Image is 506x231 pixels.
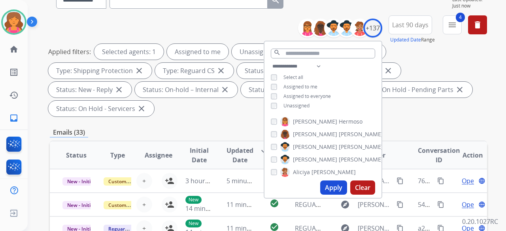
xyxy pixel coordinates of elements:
[339,130,383,138] span: [PERSON_NAME]
[293,168,310,176] span: Aliciya
[136,197,152,212] button: +
[312,168,356,176] span: [PERSON_NAME]
[9,113,19,123] mat-icon: inbox
[241,82,349,98] div: Status: On-hold - Customer
[363,19,382,38] div: +137
[260,146,269,155] mat-icon: arrow_downward
[295,200,367,209] span: REGUARD Claim DENIED
[390,37,421,43] button: Updated Date
[114,85,124,94] mat-icon: close
[339,156,383,163] span: [PERSON_NAME]
[437,177,444,184] mat-icon: content_copy
[134,66,144,75] mat-icon: close
[452,3,487,9] span: Just now
[135,82,238,98] div: Status: On-hold – Internal
[48,101,154,116] div: Status: On Hold - Servicers
[62,201,99,209] span: New - Initial
[227,200,272,209] span: 11 minutes ago
[392,23,429,26] span: Last 90 days
[358,200,392,209] span: [PERSON_NAME][EMAIL_ADDRESS][PERSON_NAME][DOMAIN_NAME]
[142,200,146,209] span: +
[155,63,234,79] div: Type: Reguard CS
[437,201,444,208] mat-icon: content_copy
[220,85,230,94] mat-icon: close
[232,44,283,60] div: Unassigned
[418,146,460,165] span: Conversation ID
[237,63,314,79] div: Status: Open - All
[320,180,347,195] button: Apply
[443,15,462,34] button: 4
[383,66,393,75] mat-icon: close
[455,85,464,94] mat-icon: close
[48,47,91,56] p: Applied filters:
[293,130,337,138] span: [PERSON_NAME]
[137,104,146,113] mat-icon: close
[216,66,226,75] mat-icon: close
[283,83,317,90] span: Assigned to me
[293,118,337,126] span: [PERSON_NAME]
[167,44,228,60] div: Assigned to me
[283,93,331,100] span: Assigned to everyone
[136,173,152,189] button: +
[456,13,465,22] span: 4
[350,180,375,195] button: Clear
[227,177,269,185] span: 5 minutes ago
[283,102,310,109] span: Unassigned
[142,176,146,186] span: +
[165,200,174,209] mat-icon: person_add
[185,177,221,185] span: 3 hours ago
[185,220,202,227] p: New
[145,150,172,160] span: Assignee
[104,177,155,186] span: Customer Support
[274,49,281,56] mat-icon: search
[478,177,485,184] mat-icon: language
[389,15,432,34] button: Last 90 days
[478,201,485,208] mat-icon: language
[396,201,404,208] mat-icon: content_copy
[446,141,487,169] th: Action
[9,68,19,77] mat-icon: list_alt
[48,82,132,98] div: Status: New - Reply
[283,74,303,81] span: Select all
[339,118,363,126] span: Hermoso
[48,63,152,79] div: Type: Shipping Protection
[227,146,253,165] span: Updated Date
[293,156,337,163] span: [PERSON_NAME]
[390,36,435,43] span: Range
[66,150,87,160] span: Status
[462,200,478,209] span: Open
[185,146,213,165] span: Initial Date
[104,201,155,209] span: Customer Support
[270,199,279,208] mat-icon: check_circle
[50,128,88,137] p: Emails (33)
[462,176,478,186] span: Open
[340,200,350,209] mat-icon: explore
[352,82,472,98] div: Status: On Hold - Pending Parts
[462,217,498,226] p: 0.20.1027RC
[62,177,99,186] span: New - Initial
[339,143,383,151] span: [PERSON_NAME]
[293,143,337,151] span: [PERSON_NAME]
[3,11,25,33] img: avatar
[396,177,404,184] mat-icon: content_copy
[473,20,482,30] mat-icon: delete
[110,150,125,160] span: Type
[165,176,174,186] mat-icon: person_add
[9,90,19,100] mat-icon: history
[185,204,231,213] span: 14 minutes ago
[447,20,457,30] mat-icon: menu
[9,45,19,54] mat-icon: home
[185,196,202,204] p: New
[94,44,164,60] div: Selected agents: 1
